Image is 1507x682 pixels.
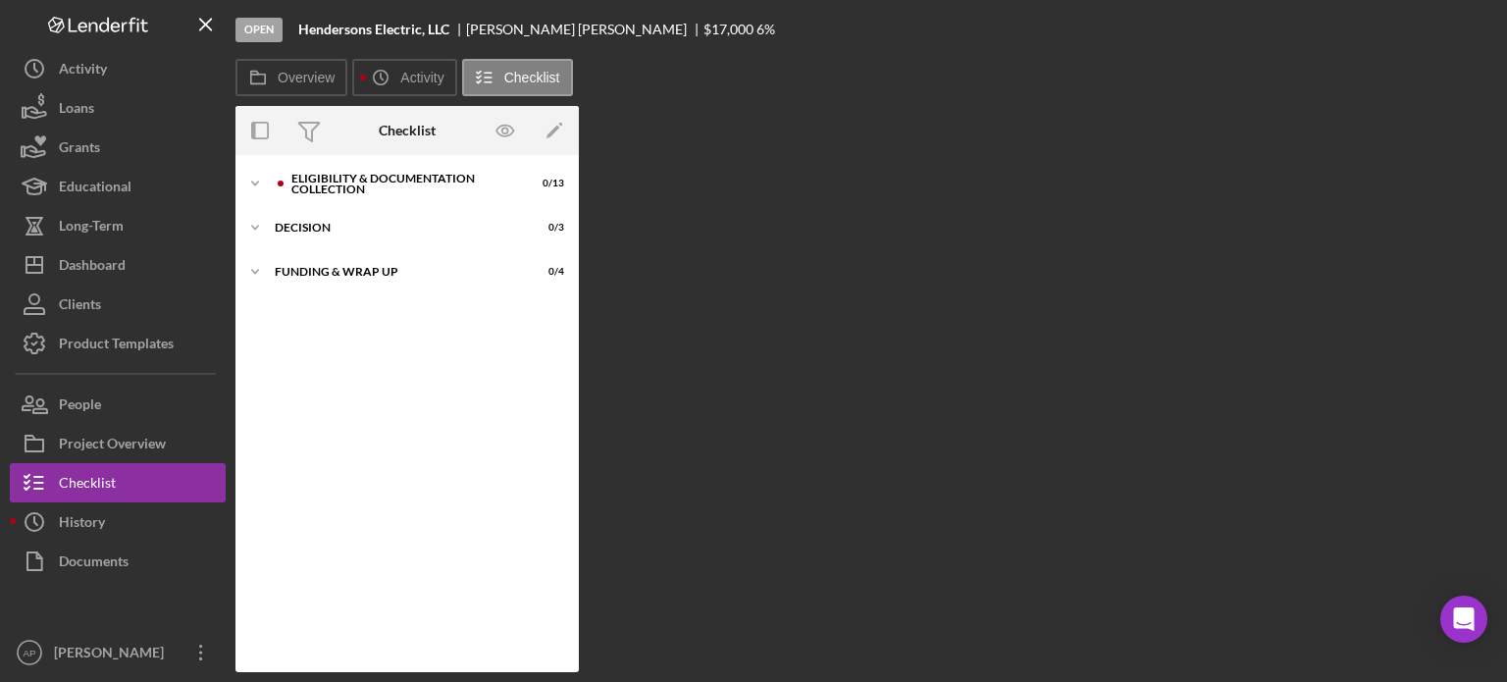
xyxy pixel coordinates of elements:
[504,70,560,85] label: Checklist
[10,206,226,245] button: Long-Term
[59,502,105,547] div: History
[462,59,573,96] button: Checklist
[291,173,515,195] div: Eligibility & Documentation Collection
[59,424,166,468] div: Project Overview
[59,463,116,507] div: Checklist
[466,22,703,37] div: [PERSON_NAME] [PERSON_NAME]
[10,88,226,128] button: Loans
[10,542,226,581] button: Documents
[235,18,283,42] div: Open
[59,49,107,93] div: Activity
[59,542,129,586] div: Documents
[10,463,226,502] button: Checklist
[24,648,36,658] text: AP
[10,245,226,285] button: Dashboard
[529,222,564,234] div: 0 / 3
[1440,596,1487,643] div: Open Intercom Messenger
[59,206,124,250] div: Long-Term
[275,266,515,278] div: Funding & Wrap Up
[59,128,100,172] div: Grants
[529,178,564,189] div: 0 / 13
[756,22,775,37] div: 6 %
[59,385,101,429] div: People
[352,59,456,96] button: Activity
[10,385,226,424] button: People
[275,222,515,234] div: Decision
[703,21,753,37] span: $17,000
[10,285,226,324] button: Clients
[10,167,226,206] button: Educational
[59,324,174,368] div: Product Templates
[10,49,226,88] button: Activity
[278,70,335,85] label: Overview
[400,70,443,85] label: Activity
[235,59,347,96] button: Overview
[49,633,177,677] div: [PERSON_NAME]
[298,22,449,37] b: Hendersons Electric, LLC
[10,502,226,542] button: History
[529,266,564,278] div: 0 / 4
[379,123,436,138] div: Checklist
[10,633,226,672] button: AP[PERSON_NAME]
[59,88,94,132] div: Loans
[59,285,101,329] div: Clients
[10,128,226,167] button: Grants
[10,324,226,363] button: Product Templates
[59,167,131,211] div: Educational
[10,424,226,463] button: Project Overview
[59,245,126,289] div: Dashboard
